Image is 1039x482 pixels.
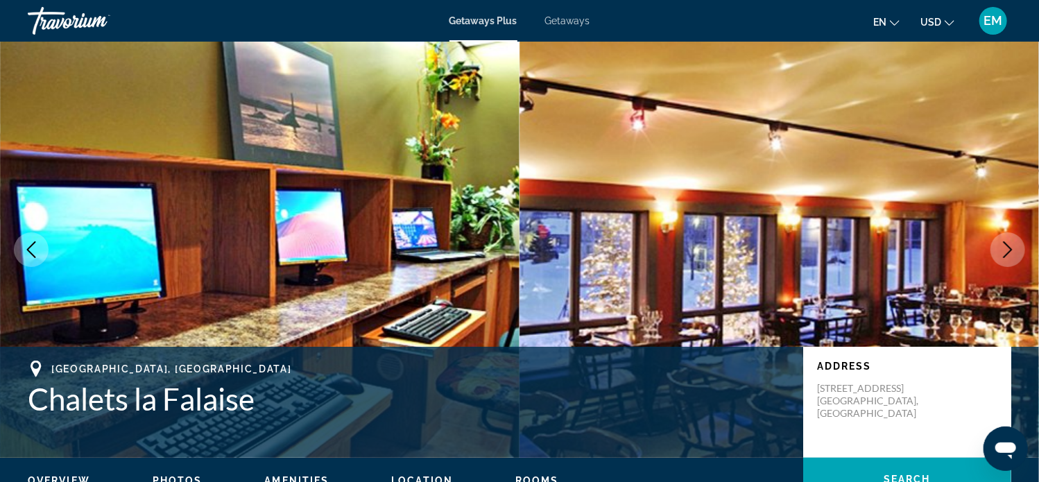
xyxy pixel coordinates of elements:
[51,363,291,375] span: [GEOGRAPHIC_DATA], [GEOGRAPHIC_DATA]
[920,17,941,28] span: USD
[920,12,954,32] button: Change currency
[817,382,928,420] p: [STREET_ADDRESS] [GEOGRAPHIC_DATA], [GEOGRAPHIC_DATA]
[545,15,590,26] a: Getaways
[14,232,49,267] button: Previous image
[873,12,900,32] button: Change language
[984,427,1028,471] iframe: Button to launch messaging window
[990,232,1025,267] button: Next image
[817,361,997,372] p: Address
[975,6,1011,35] button: User Menu
[449,15,517,26] a: Getaways Plus
[28,3,166,39] a: Travorium
[984,14,1003,28] span: EM
[873,17,886,28] span: en
[28,381,789,417] h1: Chalets la Falaise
